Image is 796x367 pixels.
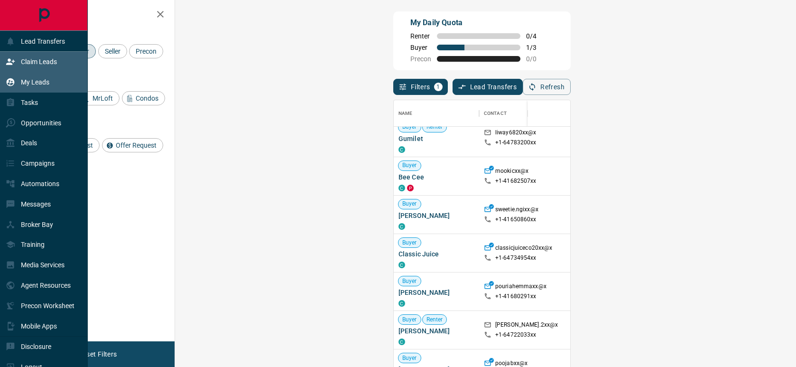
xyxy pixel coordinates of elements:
[102,47,124,55] span: Seller
[398,339,405,345] div: condos.ca
[526,44,547,51] span: 1 / 3
[495,321,558,331] p: [PERSON_NAME].2xx@x
[79,91,120,105] div: MrLoft
[410,32,431,40] span: Renter
[407,185,414,191] div: property.ca
[112,141,160,149] span: Offer Request
[398,262,405,268] div: condos.ca
[398,211,474,220] span: [PERSON_NAME]
[30,9,165,21] h2: Filters
[495,216,537,224] p: +1- 41650860xx
[398,239,421,247] span: Buyer
[72,346,123,362] button: Reset Filters
[398,354,421,362] span: Buyer
[495,177,537,185] p: +1- 41682507xx
[484,100,507,127] div: Contact
[398,185,405,191] div: condos.ca
[102,138,163,152] div: Offer Request
[398,200,421,208] span: Buyer
[495,292,537,301] p: +1- 41680291xx
[423,316,447,324] span: Renter
[398,288,474,297] span: [PERSON_NAME]
[122,91,165,105] div: Condos
[398,316,421,324] span: Buyer
[423,123,447,132] span: Renter
[394,100,479,127] div: Name
[398,162,421,170] span: Buyer
[398,123,421,132] span: Buyer
[398,249,474,259] span: Classic Juice
[495,331,537,339] p: +1- 64722033xx
[398,223,405,230] div: condos.ca
[526,55,547,63] span: 0 / 0
[523,79,571,95] button: Refresh
[435,84,442,90] span: 1
[495,254,537,262] p: +1- 64734954xx
[495,206,538,216] p: sweetie.ngixx@x
[398,172,474,182] span: Bee Cee
[132,47,160,55] span: Precon
[398,277,421,285] span: Buyer
[495,167,528,177] p: mookicxx@x
[398,134,474,143] span: Gumilet
[398,100,413,127] div: Name
[495,139,537,147] p: +1- 64783200xx
[398,300,405,307] div: condos.ca
[410,44,431,51] span: Buyer
[410,17,547,28] p: My Daily Quota
[410,55,431,63] span: Precon
[132,94,162,102] span: Condos
[495,129,537,139] p: liway6820xx@x
[89,94,116,102] span: MrLoft
[495,244,553,254] p: classicjuiceco20xx@x
[453,79,523,95] button: Lead Transfers
[98,44,127,58] div: Seller
[495,282,546,292] p: pouriahemmaxx@x
[479,100,555,127] div: Contact
[393,79,448,95] button: Filters1
[129,44,163,58] div: Precon
[398,326,474,336] span: [PERSON_NAME]
[526,32,547,40] span: 0 / 4
[398,146,405,153] div: condos.ca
